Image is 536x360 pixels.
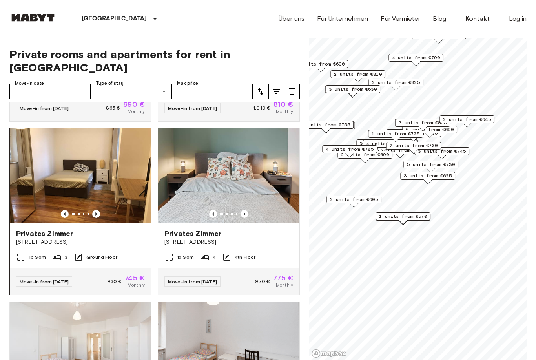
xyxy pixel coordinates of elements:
a: Marketing picture of unit DE-02-019-003-04HFPrevious imagePrevious imagePrivates Zimmer[STREET_AD... [158,128,300,295]
button: Previous image [209,210,217,218]
span: 3 units from €745 [418,148,466,155]
button: tune [268,84,284,99]
span: 3 units from €800 [399,119,447,126]
div: Map marker [386,129,441,141]
label: Max price [177,80,198,87]
span: 3 [65,254,67,261]
span: 4 [213,254,216,261]
span: Monthly [276,108,293,115]
button: Previous image [241,210,248,218]
a: Marketing picture of unit DE-02-004-001-01HFPrevious imagePrevious imagePrivates Zimmer[STREET_AD... [9,128,151,295]
span: 1.010 € [253,104,270,111]
div: Map marker [325,85,380,97]
div: Map marker [400,172,455,184]
a: Für Unternehmen [317,14,368,24]
a: Mapbox logo [312,349,346,358]
p: [GEOGRAPHIC_DATA] [82,14,147,24]
a: Blog [433,14,446,24]
span: 4 units from €755 [302,121,350,128]
div: Map marker [395,119,450,131]
span: Private rooms and apartments for rent in [GEOGRAPHIC_DATA] [9,48,300,74]
label: Move-in date [15,80,44,87]
span: Move-in from [DATE] [168,279,217,285]
a: Über uns [279,14,304,24]
span: 865 € [106,104,120,111]
span: Monthly [128,281,145,289]
span: 1 units from €725 [372,130,419,137]
img: Marketing picture of unit DE-02-019-003-04HF [158,128,299,223]
span: 2 units from €810 [334,71,382,78]
span: Ground Floor [86,254,117,261]
div: Map marker [386,142,441,154]
button: Previous image [61,210,69,218]
span: 2 units from €700 [390,142,438,149]
span: [STREET_ADDRESS] [164,238,293,246]
div: Map marker [299,121,354,133]
div: Map marker [356,139,411,152]
span: 5 units from €730 [407,161,455,168]
img: Marketing picture of unit DE-02-004-001-01HF [10,128,151,223]
span: 5 units from €715 [390,130,438,137]
div: Map marker [326,196,381,208]
span: 930 € [107,278,122,285]
span: 15 Sqm [177,254,194,261]
span: 16 Sqm [29,254,46,261]
div: Map marker [368,79,423,91]
button: Previous image [92,210,100,218]
span: 3 units from €625 [404,172,452,179]
span: Move-in from [DATE] [168,105,217,111]
div: Map marker [325,86,380,98]
span: 775 € [273,274,293,281]
span: 690 € [123,101,145,108]
div: Map marker [297,121,355,133]
div: Map marker [376,212,430,225]
div: Map marker [403,161,458,173]
span: 6 units from €690 [406,126,454,133]
span: Monthly [276,281,293,289]
span: [STREET_ADDRESS] [16,238,145,246]
button: tune [284,84,300,99]
div: Map marker [322,145,377,157]
span: 3 units from €825 [360,140,408,147]
span: 3 units from €630 [329,86,377,93]
span: 4th Floor [235,254,255,261]
span: 4 units from €785 [326,146,374,153]
span: 2 units from €605 [330,196,378,203]
img: Habyt [9,14,57,22]
a: Für Vermieter [381,14,420,24]
button: tune [253,84,268,99]
span: Privates Zimmer [164,229,221,238]
span: Monthly [128,108,145,115]
div: Map marker [439,115,494,128]
label: Type of stay [96,80,124,87]
span: 1 units from €570 [379,213,427,220]
span: 745 € [125,274,145,281]
div: Map marker [330,70,385,82]
div: Map marker [395,119,450,131]
div: Map marker [388,54,443,66]
span: 1 units from €690 [297,60,345,68]
div: Map marker [293,60,348,72]
span: 2 units from €645 [443,116,491,123]
span: Privates Zimmer [16,229,73,238]
input: Choose date [9,84,91,99]
span: 2 units from €690 [341,151,389,158]
a: Kontakt [459,11,496,27]
div: Map marker [414,147,469,159]
span: Move-in from [DATE] [20,279,69,285]
span: 4 units from €800 [366,140,414,147]
span: 810 € [273,101,293,108]
div: Map marker [368,130,423,142]
span: 2 units from €825 [372,79,420,86]
span: Move-in from [DATE] [20,105,69,111]
a: Log in [509,14,527,24]
span: 970 € [255,278,270,285]
div: Map marker [363,140,417,152]
div: Map marker [402,126,457,138]
span: 4 units from €790 [392,54,440,61]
